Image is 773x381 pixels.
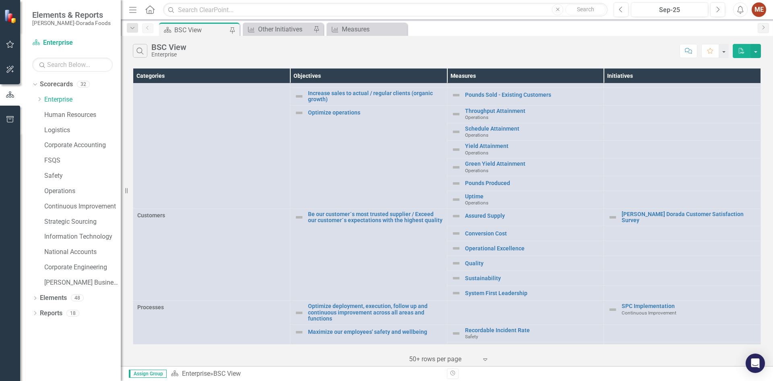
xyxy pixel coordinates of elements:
[622,303,756,309] a: SPC Implementation
[213,370,241,377] div: BSC View
[451,127,461,137] img: Not Defined
[44,141,121,150] a: Corporate Accounting
[608,305,618,314] img: Not Defined
[258,24,311,34] div: Other Initiatives
[342,24,405,34] div: Measures
[451,195,461,204] img: Not Defined
[465,260,600,266] a: Quality
[746,354,765,373] div: Open Intercom Messenger
[182,370,210,377] a: Enterprise
[308,211,443,224] a: Be our customer´s most trusted supplier / Exceed our customer´s expectations with the highest qua...
[137,303,286,311] span: Processes
[451,162,461,172] img: Not Defined
[40,80,73,89] a: Scorecards
[465,290,600,296] a: System First Leadership
[451,329,461,338] img: Not Defined
[308,329,443,335] a: Maximize our employees' safety and wellbeing
[577,6,594,12] span: Search
[44,187,121,196] a: Operations
[451,258,461,268] img: Not Defined
[77,81,90,88] div: 32
[465,126,600,132] a: Schedule Attainment
[465,150,488,156] span: Operations
[32,20,111,26] small: [PERSON_NAME]-Dorada Foods
[451,229,461,238] img: Not Defined
[32,38,113,48] a: Enterprise
[465,161,600,167] a: Green Yield Attainment
[465,132,488,138] span: Operations
[294,92,304,101] img: Not Defined
[44,232,121,242] a: Information Technology
[634,5,705,15] div: Sep-25
[465,246,600,252] a: Operational Excellence
[465,180,600,186] a: Pounds Produced
[308,110,443,116] a: Optimize operations
[451,273,461,283] img: Not Defined
[151,43,186,52] div: BSC View
[465,213,600,219] a: Assured Supply
[465,115,488,120] span: Operations
[631,2,708,17] button: Sep-25
[44,263,121,272] a: Corporate Engineering
[451,109,461,119] img: Not Defined
[44,126,121,135] a: Logistics
[44,95,121,104] a: Enterprise
[451,90,461,100] img: Not Defined
[171,369,441,379] div: »
[294,108,304,118] img: Not Defined
[4,9,18,23] img: ClearPoint Strategy
[465,194,600,200] a: Uptime
[465,334,478,339] span: Safety
[245,24,311,34] a: Other Initiatives
[294,212,304,222] img: Not Defined
[465,168,488,173] span: Operations
[565,4,606,15] button: Search
[622,310,676,316] span: Continuous Improvement
[151,52,186,58] div: Enterprise
[129,370,167,378] span: Assign Group
[329,24,405,34] a: Measures
[608,212,618,222] img: Not Defined
[163,3,608,17] input: Search ClearPoint...
[465,108,600,114] a: Throughput Attainment
[308,303,443,322] a: Optimize deployment, execution, follow up and continuous improvement across all areas and functions
[451,179,461,188] img: Not Defined
[465,327,600,333] a: Recordable Incident Rate
[66,310,79,316] div: 18
[451,145,461,154] img: Not Defined
[71,295,84,302] div: 48
[465,92,600,98] a: Pounds Sold - Existing Customers
[137,211,286,219] span: Customers
[44,248,121,257] a: National Accounts
[465,200,488,206] span: Operations
[294,327,304,337] img: Not Defined
[622,211,756,224] a: [PERSON_NAME] Dorada Customer Satisfaction Survey
[44,217,121,227] a: Strategic Sourcing
[465,143,600,149] a: Yield Attainment
[465,275,600,281] a: Sustainability
[32,58,113,72] input: Search Below...
[308,90,443,103] a: Increase sales to actual / regular clients (organic growth)
[465,231,600,237] a: Conversion Cost
[752,2,766,17] button: ME
[44,202,121,211] a: Continuous Improvement
[44,110,121,120] a: Human Resources
[451,244,461,253] img: Not Defined
[44,156,121,165] a: FSQS
[44,278,121,287] a: [PERSON_NAME] Business Unit
[44,171,121,181] a: Safety
[40,294,67,303] a: Elements
[32,10,111,20] span: Elements & Reports
[451,288,461,298] img: Not Defined
[174,25,227,35] div: BSC View
[294,308,304,318] img: Not Defined
[40,309,62,318] a: Reports
[451,211,461,221] img: Not Defined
